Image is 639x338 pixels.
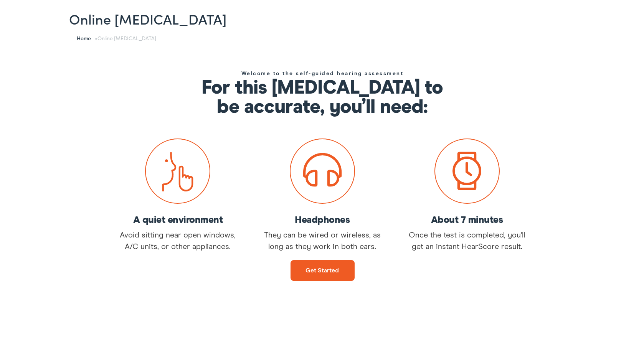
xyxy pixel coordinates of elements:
[196,68,449,77] h1: Welcome to the self-guided hearing assessment
[114,214,241,223] h6: A quiet environment
[259,228,386,251] p: They can be wired or wireless, as long as they work in both ears.
[77,33,95,40] a: Home
[196,77,449,115] p: For this [MEDICAL_DATA] to be accurate, you’ll need:
[291,259,355,279] a: Get started
[259,214,386,223] h6: Headphones
[69,9,576,25] h1: Online [MEDICAL_DATA]
[404,228,530,251] p: Once the test is completed, you'll get an instant HearScore result.
[114,228,241,251] p: Avoid sitting near open windows, A/C units, or other appliances.
[404,214,530,223] h6: About 7 minutes
[77,33,156,40] span: »
[97,33,156,40] span: Online [MEDICAL_DATA]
